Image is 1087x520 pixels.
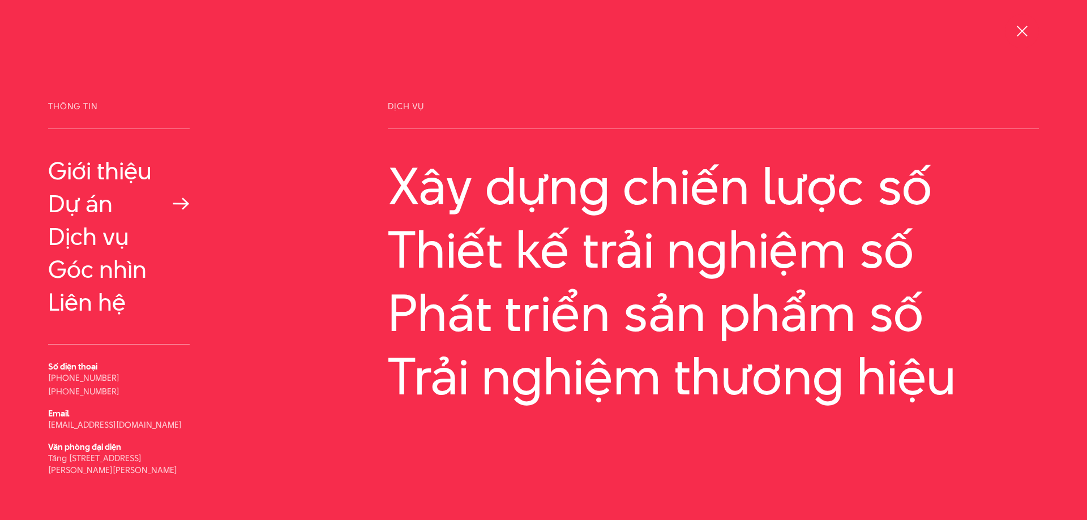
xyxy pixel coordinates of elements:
b: Số điện thoại [48,360,97,372]
b: Văn phòng đại diện [48,441,121,453]
a: Dịch vụ [48,223,190,250]
a: Thiết kế trải nghiệm số [388,221,1039,278]
b: Email [48,407,69,419]
a: Dự án [48,190,190,217]
a: [PHONE_NUMBER] [48,372,119,384]
a: [PHONE_NUMBER] [48,385,119,397]
a: Liên hệ [48,289,190,316]
p: Tầng [STREET_ADDRESS][PERSON_NAME][PERSON_NAME] [48,452,190,476]
span: Thông tin [48,102,190,129]
a: Trải nghiệm thương hiệu [388,347,1039,405]
a: Giới thiệu [48,157,190,184]
a: [EMAIL_ADDRESS][DOMAIN_NAME] [48,419,182,431]
a: Xây dựng chiến lược số [388,157,1039,215]
span: Dịch vụ [388,102,1039,129]
a: Góc nhìn [48,256,190,283]
a: Phát triển sản phẩm số [388,284,1039,342]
